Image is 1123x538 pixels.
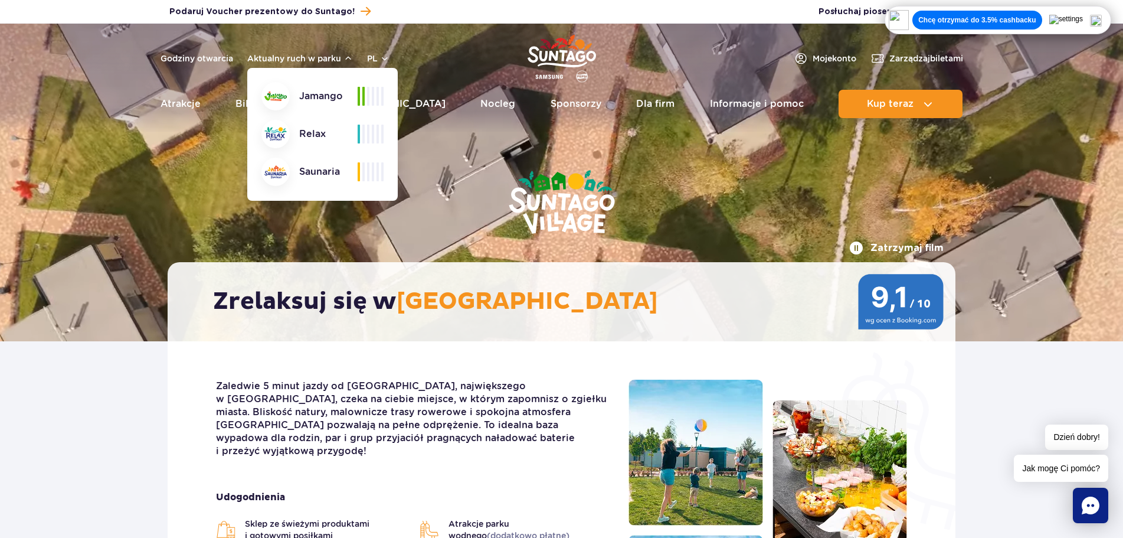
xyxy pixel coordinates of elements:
[813,53,856,64] span: Moje konto
[261,120,358,148] div: Relax
[867,99,914,109] span: Kup teraz
[367,53,389,64] button: pl
[161,90,201,118] a: Atrakcje
[528,30,596,84] a: Park of Poland
[870,51,963,66] a: Zarządzajbiletami
[1045,425,1108,450] span: Dzień dobry!
[235,90,302,118] a: Bilety i oferta
[1014,455,1108,482] span: Jak mogę Ci pomóc?
[261,158,358,186] div: Saunaria
[794,51,856,66] a: Mojekonto
[636,90,675,118] a: Dla firm
[710,90,804,118] a: Informacje i pomoc
[551,90,601,118] a: Sponsorzy
[858,274,944,330] img: 9,1/10 wg ocen z Booking.com
[247,54,353,63] button: Aktualny ruch w parku
[818,6,954,18] button: Posłuchaj piosenkiSuntago
[169,6,355,18] span: Podaruj Voucher prezentowy do Suntago!
[261,82,358,110] div: Jamango
[213,287,922,317] h2: Zrelaksuj się w
[161,53,233,64] a: Godziny otwarcia
[216,380,611,458] p: Zaledwie 5 minut jazdy od [GEOGRAPHIC_DATA], największego w [GEOGRAPHIC_DATA], czeka na ciebie mi...
[169,4,371,19] a: Podaruj Voucher prezentowy do Suntago!
[216,491,611,504] strong: Udogodnienia
[818,6,937,18] span: Posłuchaj piosenki
[480,90,515,118] a: Nocleg
[889,53,963,64] span: Zarządzaj biletami
[1073,488,1108,523] div: Chat
[397,287,658,317] span: [GEOGRAPHIC_DATA]
[839,90,962,118] button: Kup teraz
[461,124,662,282] img: Suntago Village
[849,241,944,255] button: Zatrzymaj film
